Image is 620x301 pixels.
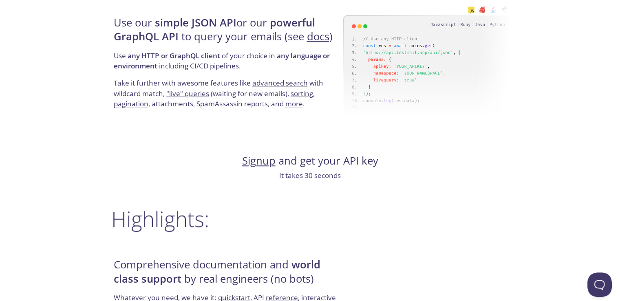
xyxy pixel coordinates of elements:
h4: and get your API key [111,154,509,168]
h2: Highlights: [111,207,509,231]
h4: Use our or our to query your emails (see ) [114,16,341,51]
strong: any HTTP or GraphQL client [128,51,220,60]
strong: any language or environment [114,51,330,71]
p: Take it further with awesome features like with wildcard match, (waiting for new emails), , , att... [114,78,341,109]
strong: world class support [114,257,320,286]
p: Use of your choice in including CI/CD pipelines. [114,51,341,78]
a: more [285,99,303,108]
a: docs [307,29,329,44]
p: It takes 30 seconds [111,170,509,181]
a: pagination [114,99,148,108]
strong: powerful GraphQL API [114,15,315,44]
a: Signup [242,154,276,168]
iframe: Help Scout Beacon - Open [587,272,612,297]
a: "live" queries [166,89,209,98]
a: sorting [291,89,313,98]
strong: simple JSON API [155,15,236,30]
h4: Comprehensive documentation and by real engineers (no bots) [114,258,341,292]
a: advanced search [252,78,308,88]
